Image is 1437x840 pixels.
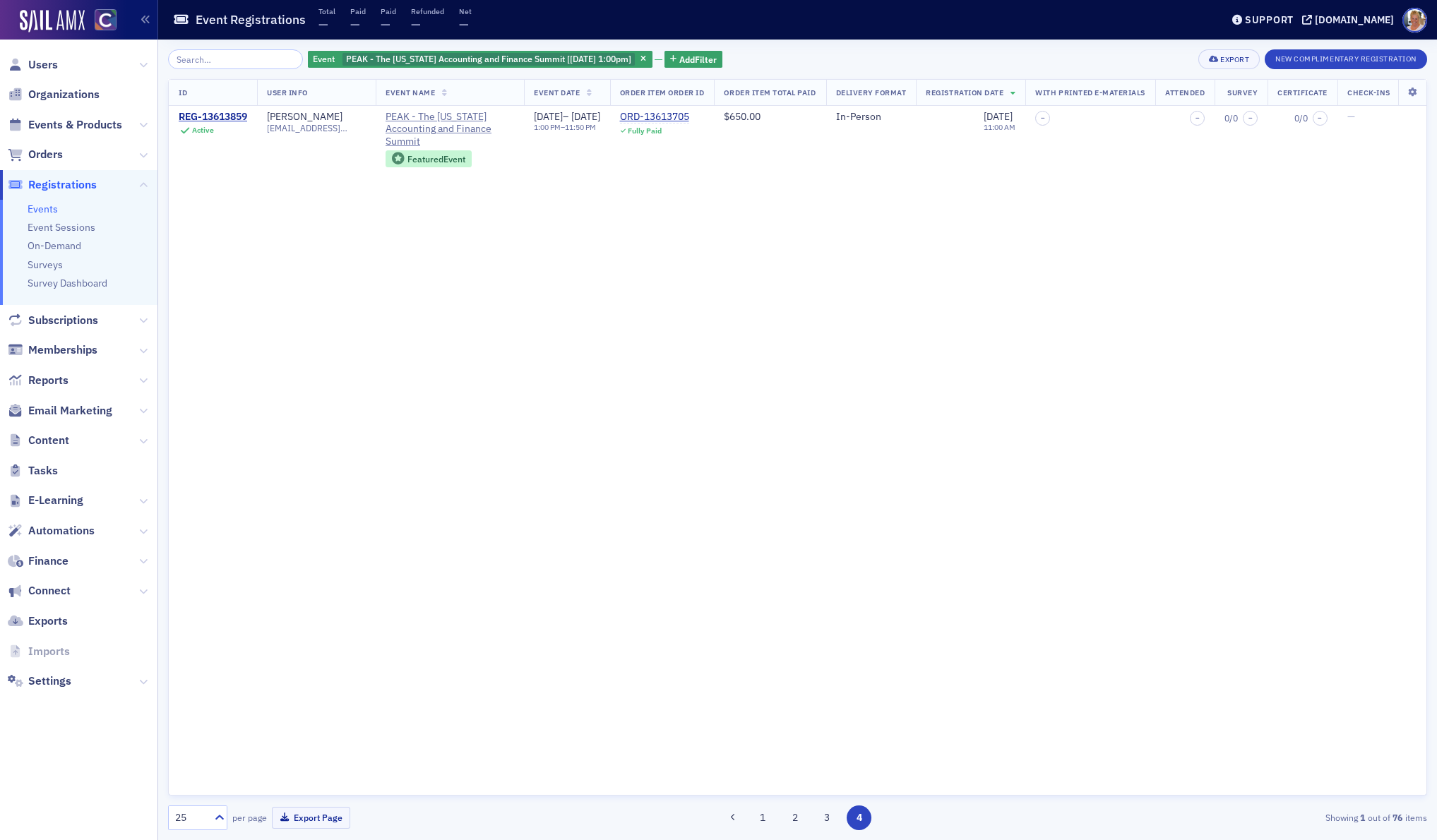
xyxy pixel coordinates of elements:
a: Events [28,203,58,215]
span: 0 / 0 [1294,113,1308,124]
span: Email Marketing [28,403,112,419]
button: 2 [782,805,807,830]
a: Orders [8,147,63,162]
a: Event Sessions [28,221,95,234]
strong: 76 [1390,811,1405,824]
span: [DATE] [984,110,1013,123]
span: With Printed E-Materials [1035,88,1145,97]
div: Featured Event [386,150,472,168]
a: Tasks [8,463,58,479]
a: Email Marketing [8,403,112,419]
span: Order Item Order ID [620,88,705,97]
span: Imports [28,644,70,659]
a: On-Demand [28,239,81,252]
span: [EMAIL_ADDRESS][DOMAIN_NAME] [267,123,366,133]
a: [PERSON_NAME] [267,111,342,124]
a: Connect [8,583,71,599]
time: 11:50 PM [565,122,596,132]
a: Survey Dashboard [28,277,107,289]
span: Event Date [534,88,580,97]
a: Memberships [8,342,97,358]
div: ORD-13613705 [620,111,689,124]
button: AddFilter [664,51,722,68]
span: Event [313,53,335,64]
button: Export [1198,49,1260,69]
div: Export [1220,56,1249,64]
a: Events & Products [8,117,122,133]
span: E-Learning [28,493,83,508]
a: Settings [8,673,71,689]
a: E-Learning [8,493,83,508]
span: Event Name [386,88,435,97]
a: New Complimentary Registration [1265,52,1427,64]
button: 4 [847,805,871,830]
a: Imports [8,644,70,659]
div: – [534,123,600,132]
a: Registrations [8,177,97,193]
p: Total [318,6,335,16]
span: — [350,16,360,32]
span: Orders [28,147,63,162]
span: — [411,16,421,32]
div: Active [192,126,214,135]
span: Users [28,57,58,73]
span: — [381,16,390,32]
a: Content [8,433,69,448]
p: Refunded [411,6,444,16]
span: – [1248,114,1253,122]
a: Users [8,57,58,73]
span: — [459,16,469,32]
button: New Complimentary Registration [1265,49,1427,69]
span: Check-Ins [1347,88,1390,97]
span: User Info [267,88,308,97]
div: Showing out of items [1018,811,1427,824]
span: Registrations [28,177,97,193]
time: 1:00 PM [534,122,561,132]
div: Support [1245,13,1294,26]
span: PEAK - The [US_STATE] Accounting and Finance Summit [[DATE] 1:00pm] [346,53,631,64]
a: Surveys [28,258,63,271]
a: Finance [8,553,68,569]
img: SailAMX [95,9,117,31]
span: Content [28,433,69,448]
h1: Event Registrations [196,11,306,28]
span: Finance [28,553,68,569]
a: REG-13613859 [179,111,247,124]
span: — [318,16,328,32]
a: Organizations [8,87,100,102]
span: Exports [28,613,68,629]
span: Subscriptions [28,313,98,328]
input: Search… [168,49,303,69]
div: 25 [175,810,206,825]
a: Automations [8,523,95,539]
button: [DOMAIN_NAME] [1302,15,1399,25]
span: Events & Products [28,117,122,133]
div: – [534,111,600,124]
span: — [1347,110,1355,123]
span: Connect [28,583,71,599]
span: Add Filter [679,53,717,66]
span: Tasks [28,463,58,479]
span: Attended [1165,88,1205,97]
img: SailAMX [20,10,85,32]
a: Exports [8,613,68,629]
span: Registration Date [926,88,1003,97]
div: In-Person [836,111,907,124]
span: $650.00 [724,110,761,123]
button: 1 [751,805,775,830]
a: Reports [8,373,68,388]
label: per page [232,811,267,824]
span: 0 / 0 [1224,113,1238,124]
span: – [1041,114,1045,122]
span: Order Item Total Paid [724,88,816,97]
strong: 1 [1358,811,1368,824]
p: Net [459,6,472,16]
div: PEAK - The Colorado Accounting and Finance Summit [11/11/2025 1:00pm] [308,51,652,68]
a: Subscriptions [8,313,98,328]
span: Survey [1227,88,1258,97]
div: Featured Event [407,155,465,163]
span: Certificate [1277,88,1328,97]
